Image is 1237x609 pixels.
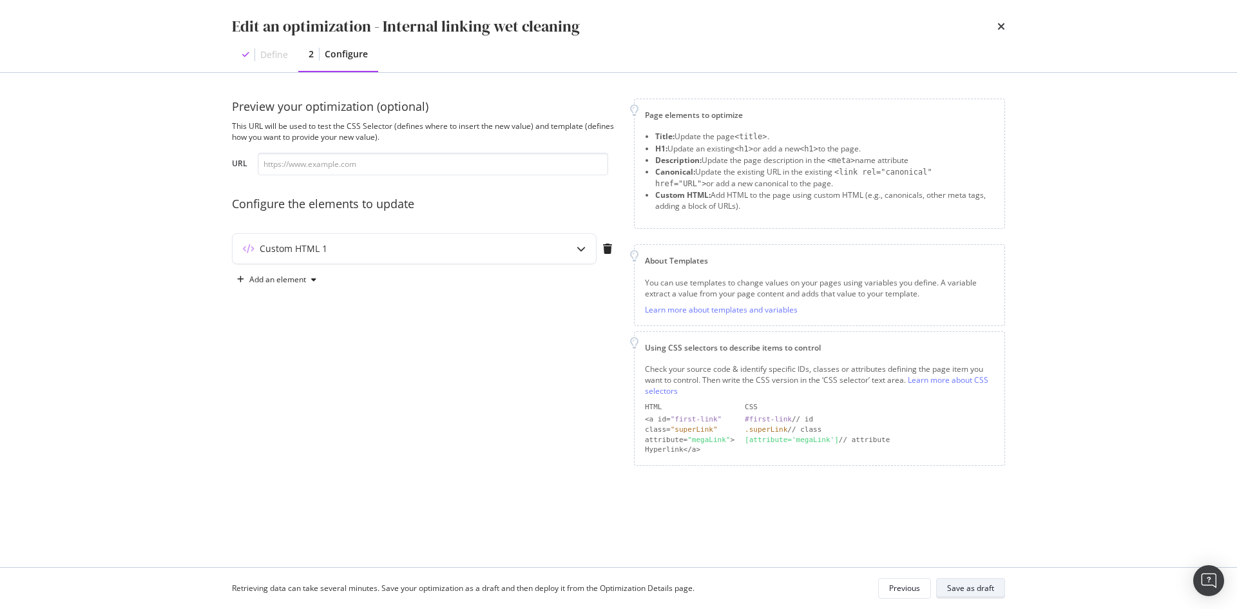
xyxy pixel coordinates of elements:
[309,48,314,61] div: 2
[655,155,994,166] li: Update the page description in the name attribute
[655,155,702,166] strong: Description:
[878,578,931,599] button: Previous
[827,156,855,165] span: <meta>
[1193,565,1224,596] div: Open Intercom Messenger
[734,132,767,141] span: <title>
[655,166,994,189] li: Update the existing URL in the existing or add a new canonical to the page.
[232,15,580,37] div: Edit an optimization - Internal linking wet cleaning
[745,402,994,412] div: CSS
[232,269,321,290] button: Add an element
[800,144,818,153] span: <h1>
[645,363,994,396] div: Check your source code & identify specific IDs, classes or attributes defining the page item you ...
[655,131,994,142] li: Update the page .
[645,414,734,425] div: <a id=
[645,435,734,445] div: attribute= >
[645,277,994,299] div: You can use templates to change values on your pages using variables you define. A variable extra...
[745,414,994,425] div: // id
[745,435,994,445] div: // attribute
[745,415,792,423] div: #first-link
[671,415,722,423] div: "first-link"
[645,342,994,353] div: Using CSS selectors to describe items to control
[260,48,288,61] div: Define
[745,425,994,435] div: // class
[745,436,839,444] div: [attribute='megaLink']
[232,158,247,172] label: URL
[325,48,368,61] div: Configure
[645,374,988,396] a: Learn more about CSS selectors
[745,425,787,434] div: .superLink
[936,578,1005,599] button: Save as draft
[260,242,327,255] div: Custom HTML 1
[645,402,734,412] div: HTML
[671,425,718,434] div: "superLink"
[734,144,753,153] span: <h1>
[232,196,618,213] div: Configure the elements to update
[655,189,711,200] strong: Custom HTML:
[232,583,695,594] div: Retrieving data can take several minutes. Save your optimization as a draft and then deploy it fr...
[655,189,994,211] li: Add HTML to the page using custom HTML (e.g., canonicals, other meta tags, adding a block of URLs).
[655,168,932,188] span: <link rel="canonical" href="URL">
[645,425,734,435] div: class=
[997,15,1005,37] div: times
[655,131,675,142] strong: Title:
[655,166,695,177] strong: Canonical:
[687,436,730,444] div: "megaLink"
[655,143,994,155] li: Update an existing or add a new to the page.
[645,255,994,266] div: About Templates
[947,583,994,594] div: Save as draft
[645,110,994,121] div: Page elements to optimize
[645,304,798,315] a: Learn more about templates and variables
[655,143,667,154] strong: H1:
[645,445,734,455] div: Hyperlink</a>
[258,153,608,175] input: https://www.example.com
[889,583,920,594] div: Previous
[232,99,618,115] div: Preview your optimization (optional)
[232,121,618,142] div: This URL will be used to test the CSS Selector (defines where to insert the new value) and templa...
[249,276,306,284] div: Add an element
